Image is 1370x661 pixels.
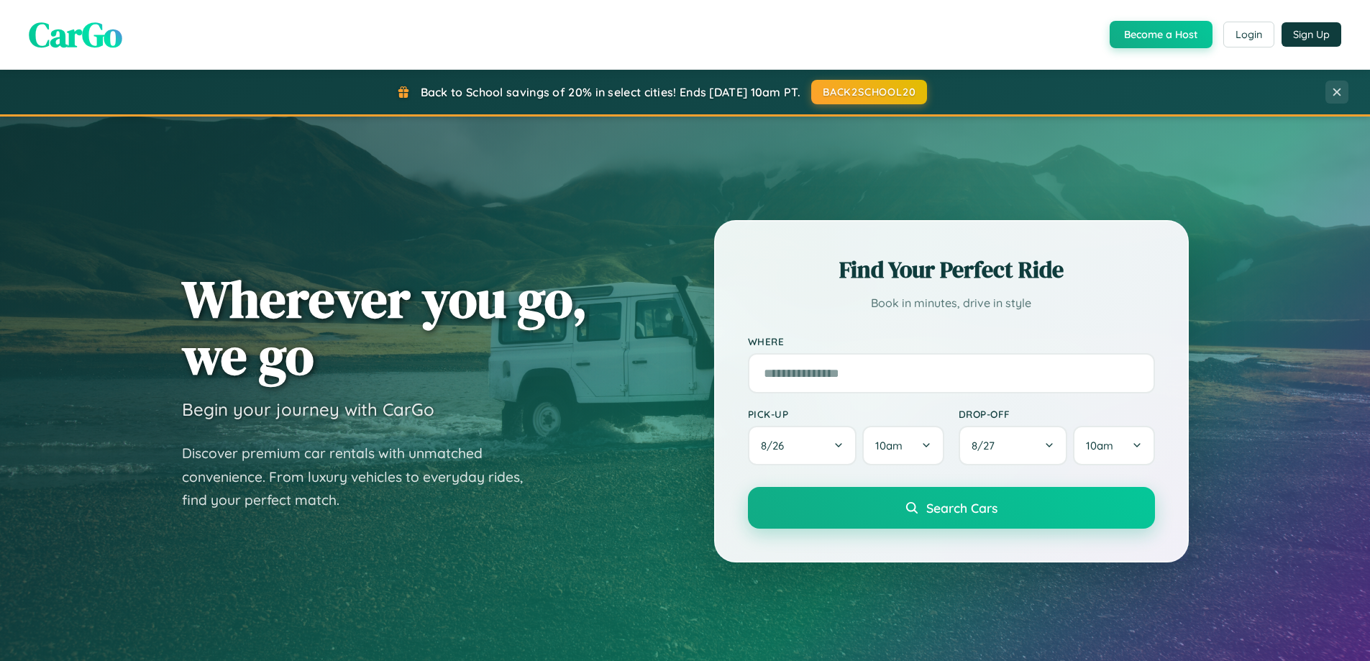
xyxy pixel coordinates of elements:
p: Book in minutes, drive in style [748,293,1155,314]
button: 8/26 [748,426,857,465]
span: 8 / 27 [972,439,1002,452]
button: 10am [862,426,944,465]
span: 10am [1086,439,1113,452]
h2: Find Your Perfect Ride [748,254,1155,286]
p: Discover premium car rentals with unmatched convenience. From luxury vehicles to everyday rides, ... [182,442,542,512]
label: Drop-off [959,408,1155,420]
span: Search Cars [926,500,997,516]
button: BACK2SCHOOL20 [811,80,927,104]
span: Back to School savings of 20% in select cities! Ends [DATE] 10am PT. [421,85,800,99]
h1: Wherever you go, we go [182,270,588,384]
label: Where [748,335,1155,347]
button: Login [1223,22,1274,47]
span: CarGo [29,11,122,58]
span: 8 / 26 [761,439,791,452]
button: 10am [1073,426,1154,465]
span: 10am [875,439,903,452]
label: Pick-up [748,408,944,420]
button: Become a Host [1110,21,1213,48]
h3: Begin your journey with CarGo [182,398,434,420]
button: Sign Up [1282,22,1341,47]
button: Search Cars [748,487,1155,529]
button: 8/27 [959,426,1068,465]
